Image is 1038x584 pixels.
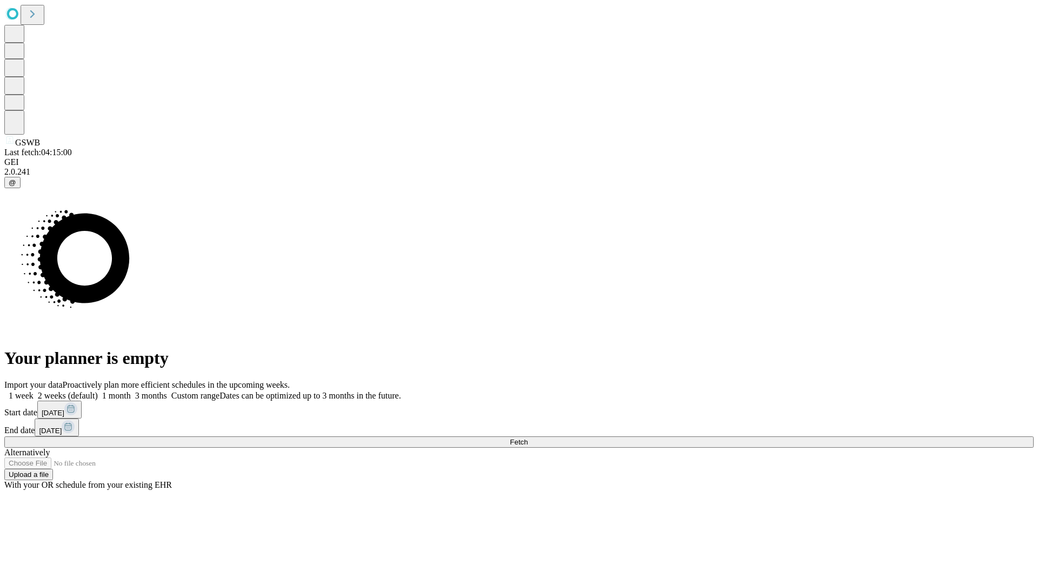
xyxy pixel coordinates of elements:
[4,348,1034,368] h1: Your planner is empty
[15,138,40,147] span: GSWB
[9,178,16,187] span: @
[35,419,79,436] button: [DATE]
[4,157,1034,167] div: GEI
[510,438,528,446] span: Fetch
[171,391,219,400] span: Custom range
[4,469,53,480] button: Upload a file
[37,401,82,419] button: [DATE]
[219,391,401,400] span: Dates can be optimized up to 3 months in the future.
[42,409,64,417] span: [DATE]
[4,436,1034,448] button: Fetch
[102,391,131,400] span: 1 month
[4,380,63,389] span: Import your data
[4,148,72,157] span: Last fetch: 04:15:00
[4,177,21,188] button: @
[4,167,1034,177] div: 2.0.241
[38,391,98,400] span: 2 weeks (default)
[4,480,172,489] span: With your OR schedule from your existing EHR
[4,401,1034,419] div: Start date
[63,380,290,389] span: Proactively plan more efficient schedules in the upcoming weeks.
[39,427,62,435] span: [DATE]
[9,391,34,400] span: 1 week
[4,448,50,457] span: Alternatively
[4,419,1034,436] div: End date
[135,391,167,400] span: 3 months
